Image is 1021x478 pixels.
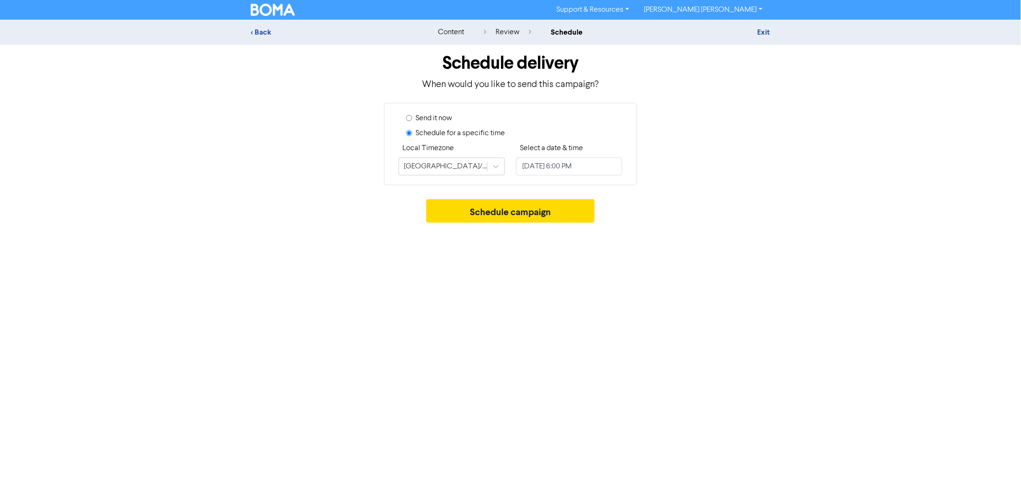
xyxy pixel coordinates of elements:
[484,27,531,38] div: review
[251,78,770,92] p: When would you like to send this campaign?
[549,2,637,17] a: Support & Resources
[402,143,454,154] label: Local Timezone
[516,158,622,175] input: Click to select a date
[551,27,583,38] div: schedule
[416,113,452,124] label: Send it now
[251,27,415,38] div: < Back
[974,433,1021,478] iframe: Chat Widget
[251,4,295,16] img: BOMA Logo
[758,28,770,37] a: Exit
[637,2,770,17] a: [PERSON_NAME] [PERSON_NAME]
[404,161,488,172] div: [GEOGRAPHIC_DATA]/[GEOGRAPHIC_DATA]
[426,199,595,223] button: Schedule campaign
[520,143,583,154] label: Select a date & time
[416,128,505,139] label: Schedule for a specific time
[438,27,465,38] div: content
[251,52,770,74] h1: Schedule delivery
